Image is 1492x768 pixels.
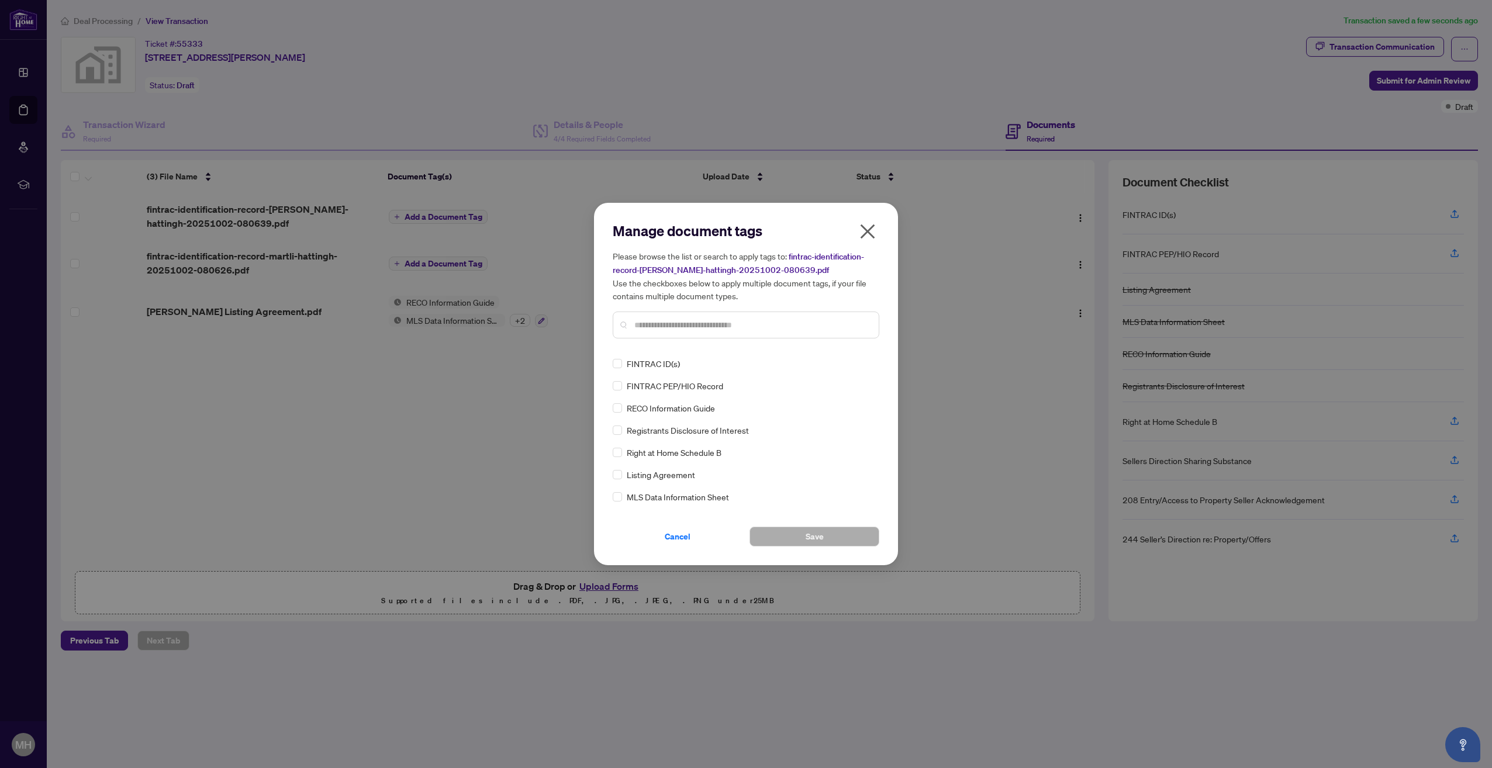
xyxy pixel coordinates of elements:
span: Right at Home Schedule B [627,446,721,459]
span: MLS Data Information Sheet [627,490,729,503]
button: Cancel [613,527,742,546]
span: Cancel [665,527,690,546]
span: Listing Agreement [627,468,695,481]
span: Registrants Disclosure of Interest [627,424,749,437]
span: close [858,222,877,241]
button: Open asap [1445,727,1480,762]
span: RECO Information Guide [627,402,715,414]
h5: Please browse the list or search to apply tags to: Use the checkboxes below to apply multiple doc... [613,250,879,302]
span: FINTRAC PEP/HIO Record [627,379,723,392]
span: FINTRAC ID(s) [627,357,680,370]
button: Save [750,527,879,546]
h2: Manage document tags [613,222,879,240]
